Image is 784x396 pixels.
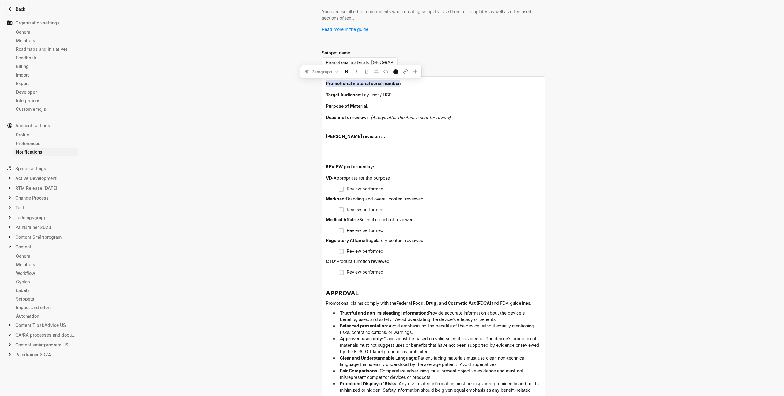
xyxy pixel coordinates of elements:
[13,36,78,45] a: Members
[16,89,76,95] div: Developer
[340,323,389,328] span: Balanced presentation:
[371,115,451,120] span: (4 days after the item is sent for review)
[13,260,78,269] a: Members
[13,70,78,79] a: Import
[13,53,78,62] a: Feedback
[13,277,78,286] a: Cycles
[16,253,76,259] div: General
[362,92,392,97] span: Lay user / HCP
[347,269,383,275] span: Review performed
[16,54,76,61] div: Feedback
[13,28,78,36] a: General
[326,115,368,120] span: Deadline for review:
[15,214,47,221] span: Ledningsgrupp
[16,29,76,35] div: General
[340,355,526,367] span: Patient-facing materials must use clear, non-technical language that is easily understood by the ...
[5,18,78,28] div: Organization settings
[326,238,366,243] span: Regulatory Affairs:
[16,46,76,52] div: Roadmaps and initiatives
[340,310,428,316] span: Truthful and non-misleading information:
[13,312,78,320] a: Automation
[326,290,359,297] span: APPROVAL
[326,301,396,306] span: Promotional claims comply with the
[16,140,76,147] div: Preferences
[13,88,78,96] a: Developer
[491,301,530,306] span: and FDA guidelines
[16,97,76,104] div: Integrations
[347,228,383,233] span: Review performed
[340,310,526,322] span: Provide accurate information about the device's benefits, uses, and safety. Avoid overstating the...
[15,322,66,328] span: Content Tips&Advice US
[340,336,383,341] span: Approved uses only:
[16,296,76,302] div: Snippets
[326,103,369,109] span: Purpose of Material:
[13,269,78,277] a: Workflow
[13,148,78,156] a: Notifications
[340,381,396,386] span: Prominent Display of Risks
[5,121,78,130] div: Account settings
[13,96,78,105] a: Integrations
[16,80,76,87] div: Export
[326,134,385,139] span: [PERSON_NAME] revision #:
[15,195,49,201] span: Change Process
[337,259,390,264] span: Product function reviewed
[13,62,78,70] a: Billing
[322,8,545,21] p: You can use all editor components when creating snippets. Use them for templates as well as often...
[5,163,78,173] div: Space settings
[340,336,541,354] span: Claims must be based on valid scientific evidence. The device’s promotional materials must not su...
[13,252,78,260] a: General
[340,368,525,380] span: : Comparative advertising must present objective evidence and must not misrepresent competitor de...
[15,351,51,358] span: Paindrainer 2024
[15,342,68,348] span: Content smärtprogram US
[15,175,57,181] span: Active Development
[16,106,76,112] div: Custom emojis
[347,207,383,212] span: Review performed
[13,105,78,113] a: Custom emojis
[16,63,76,69] div: Billing
[326,175,334,181] span: VD:
[16,278,76,285] div: Cycles
[13,79,78,88] a: Export
[13,130,78,139] a: Profile
[366,238,424,243] span: Regulatory content reviewed
[396,301,491,306] span: Federal Food, Drug, and Cosmetic Act (FDCA)
[15,185,57,191] span: RTM Release [DATE]
[15,224,51,230] span: PainDrainer 2023
[326,259,337,264] span: CTO:
[302,68,341,76] button: Paragraph
[326,92,362,97] span: Target Audience:
[322,57,398,68] input: Snippet name
[16,37,76,44] div: Members
[15,332,76,338] span: QA/RA processes and documents
[16,270,76,276] div: Workflow
[13,286,78,294] a: Labels
[322,27,368,32] a: Read more in the guide
[16,72,76,78] div: Import
[13,294,78,303] a: Snippets
[13,303,78,312] a: Impact and effort
[346,196,424,201] span: Branding and overall content reviewed
[322,50,350,56] div: Snippet name
[16,304,76,311] div: Impact and effort
[334,175,390,181] span: Appropriate for the purpose
[16,313,76,319] div: Automation
[15,204,24,211] span: Test
[15,234,62,240] span: Content Smärtprogram
[340,355,418,361] span: Clear and Understandable Language:
[326,196,346,201] span: Marknad:
[326,164,374,169] span: REVIEW performed by:
[16,287,76,293] div: Labels
[347,186,383,191] span: Review performed
[16,132,76,138] div: Profile
[326,81,401,86] span: Promotional material serial number:
[340,323,535,335] span: Avoid emphasizing the benefits of the device without equally mentioning risks, contraindications,...
[340,368,377,373] span: Fair Comparisons
[15,244,31,250] span: Content
[13,139,78,148] a: Preferences
[530,301,532,306] span: :
[5,4,29,14] button: Back
[16,261,76,268] div: Members
[16,149,76,155] div: Notifications
[13,45,78,53] a: Roadmaps and initiatives
[359,217,414,222] span: Scientific content reviewed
